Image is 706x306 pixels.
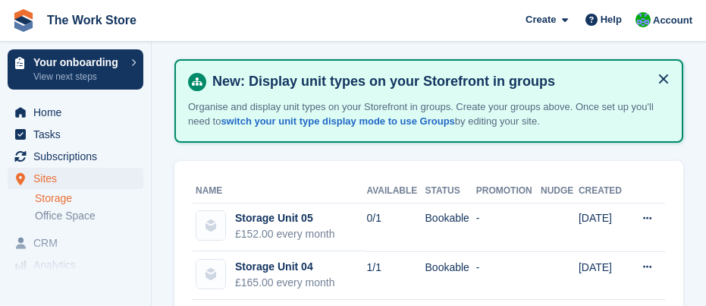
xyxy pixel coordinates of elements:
span: Account [653,13,692,28]
span: CRM [33,232,124,254]
img: stora-icon-8386f47178a22dfd0bd8f6a31ec36ba5ce8667c1dd55bd0f319d3a0aa187defe.svg [12,9,35,32]
div: £165.00 every month [235,275,335,291]
img: blank-unit-type-icon-ffbac7b88ba66c5e286b0e438baccc4b9c83835d4c34f86887a83fc20ec27e7b.svg [196,260,225,289]
a: switch your unit type display mode to use Groups [221,115,454,127]
td: [DATE] [579,251,629,300]
a: menu [8,124,143,145]
a: menu [8,146,143,167]
span: Create [526,12,556,27]
img: blank-unit-type-icon-ffbac7b88ba66c5e286b0e438baccc4b9c83835d4c34f86887a83fc20ec27e7b.svg [196,211,225,240]
p: Your onboarding [33,57,124,68]
a: Office Space [35,209,143,223]
a: menu [8,232,143,254]
span: Sites [33,168,124,189]
td: - [476,251,541,300]
td: 1/1 [366,251,425,300]
th: Created [579,179,629,203]
a: The Work Store [41,8,143,33]
a: menu [8,102,143,123]
div: £152.00 every month [235,226,335,242]
td: [DATE] [579,203,629,251]
span: Subscriptions [33,146,124,167]
th: Promotion [476,179,541,203]
th: Status [425,179,476,203]
span: Analytics [33,254,124,276]
a: Your onboarding View next steps [8,49,143,90]
div: Storage Unit 04 [235,259,335,275]
td: - [476,203,541,251]
a: menu [8,168,143,189]
img: Mark Bignell [635,12,651,27]
span: Tasks [33,124,124,145]
th: Name [193,179,366,203]
p: View next steps [33,70,124,84]
td: Bookable [425,203,476,251]
div: Storage Unit 05 [235,210,335,226]
h4: New: Display unit types on your Storefront in groups [206,73,670,90]
span: Home [33,102,124,123]
span: Help [601,12,622,27]
td: Bookable [425,251,476,300]
th: Nudge [541,179,579,203]
a: menu [8,254,143,276]
th: Available [366,179,425,203]
td: 0/1 [366,203,425,251]
a: Storage [35,191,143,206]
p: Organise and display unit types on your Storefront in groups. Create your groups above. Once set ... [188,99,670,129]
